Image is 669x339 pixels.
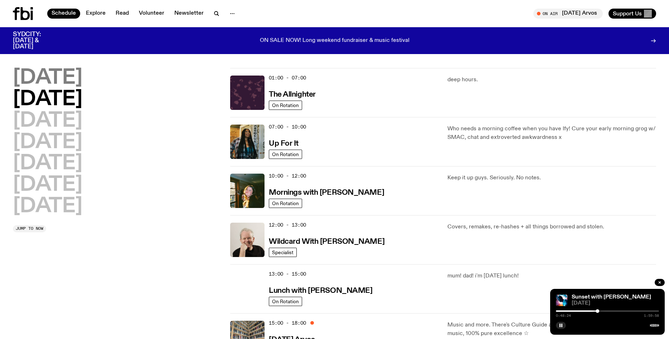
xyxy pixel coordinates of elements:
[269,237,384,246] a: Wildcard With [PERSON_NAME]
[269,74,306,81] span: 01:00 - 07:00
[269,140,299,147] h3: Up For It
[447,223,656,231] p: Covers, remakes, re-hashes + all things borrowed and stolen.
[230,272,265,306] img: SLC lunch cover
[13,175,82,195] button: [DATE]
[556,295,567,306] img: Simon Caldwell stands side on, looking downwards. He has headphones on. Behind him is a brightly ...
[13,197,82,217] button: [DATE]
[447,174,656,182] p: Keep it up guys. Seriously. No notes.
[272,151,299,157] span: On Rotation
[533,9,603,19] button: On Air[DATE] Arvos
[269,189,384,197] h3: Mornings with [PERSON_NAME]
[13,132,82,152] button: [DATE]
[272,250,294,255] span: Specialist
[230,125,265,159] img: Ify - a Brown Skin girl with black braided twists, looking up to the side with her tongue stickin...
[269,286,372,295] a: Lunch with [PERSON_NAME]
[230,174,265,208] img: Freya smiles coyly as she poses for the image.
[269,173,306,179] span: 10:00 - 12:00
[13,154,82,174] button: [DATE]
[447,125,656,142] p: Who needs a morning coffee when you have Ify! Cure your early morning grog w/ SMAC, chat and extr...
[272,102,299,108] span: On Rotation
[269,199,302,208] a: On Rotation
[613,10,642,17] span: Support Us
[269,101,302,110] a: On Rotation
[447,76,656,84] p: deep hours.
[13,111,82,131] button: [DATE]
[111,9,133,19] a: Read
[82,9,110,19] a: Explore
[572,294,651,300] a: Sunset with [PERSON_NAME]
[269,139,299,147] a: Up For It
[13,225,46,232] button: Jump to now
[609,9,656,19] button: Support Us
[13,68,82,88] button: [DATE]
[269,320,306,326] span: 15:00 - 18:00
[269,297,302,306] a: On Rotation
[13,89,82,110] button: [DATE]
[269,91,316,98] h3: The Allnighter
[269,188,384,197] a: Mornings with [PERSON_NAME]
[447,321,656,338] p: Music and more. There's Culture Guide at 4:30pm. 50% [DEMOGRAPHIC_DATA] music, 100% pure excellen...
[269,248,297,257] a: Specialist
[269,124,306,130] span: 07:00 - 10:00
[170,9,208,19] a: Newsletter
[272,200,299,206] span: On Rotation
[13,32,59,50] h3: SYDCITY: [DATE] & [DATE]
[269,238,384,246] h3: Wildcard With [PERSON_NAME]
[269,271,306,277] span: 13:00 - 15:00
[269,150,302,159] a: On Rotation
[47,9,80,19] a: Schedule
[572,301,659,306] span: [DATE]
[230,223,265,257] img: Stuart is smiling charmingly, wearing a black t-shirt against a stark white background.
[644,314,659,318] span: 1:59:58
[556,314,571,318] span: 0:48:24
[269,287,372,295] h3: Lunch with [PERSON_NAME]
[16,227,43,231] span: Jump to now
[269,89,316,98] a: The Allnighter
[272,299,299,304] span: On Rotation
[260,38,409,44] p: ON SALE NOW! Long weekend fundraiser & music festival
[135,9,169,19] a: Volunteer
[447,272,656,280] p: mum! dad! i'm [DATE] lunch!
[269,222,306,228] span: 12:00 - 13:00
